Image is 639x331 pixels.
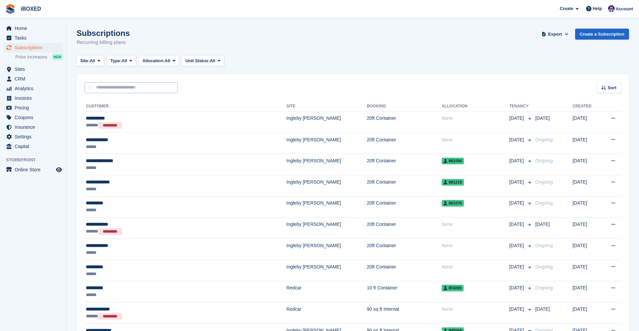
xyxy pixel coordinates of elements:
[442,136,509,143] div: None
[287,239,367,260] td: Ingleby [PERSON_NAME]
[3,65,63,74] a: menu
[210,58,215,64] span: All
[142,58,165,64] span: Allocation:
[509,101,532,112] th: Tenancy
[3,103,63,112] a: menu
[3,165,63,174] a: menu
[535,264,553,269] span: Ongoing
[367,260,442,281] td: 20ft Container
[3,74,63,83] a: menu
[15,43,55,52] span: Subscriptions
[509,200,525,207] span: [DATE]
[442,115,509,122] div: None
[548,31,562,38] span: Export
[52,54,63,60] div: NEW
[15,113,55,122] span: Coupons
[560,5,573,12] span: Create
[367,302,442,324] td: 90 sq ft Internal
[575,29,629,40] a: Create a Subscription
[509,179,525,186] span: [DATE]
[608,84,616,91] span: Sort
[110,58,122,64] span: Type:
[15,132,55,141] span: Settings
[572,302,600,324] td: [DATE]
[287,218,367,239] td: Ingleby [PERSON_NAME]
[535,115,550,121] span: [DATE]
[535,306,550,312] span: [DATE]
[367,154,442,175] td: 20ft Container
[442,200,464,207] span: IM1076
[185,58,210,64] span: Unit Status:
[3,24,63,33] a: menu
[367,281,442,302] td: 10 ft Container
[572,175,600,196] td: [DATE]
[535,158,553,163] span: Ongoing
[535,179,553,185] span: Ongoing
[572,154,600,175] td: [DATE]
[15,65,55,74] span: Sites
[287,302,367,324] td: Redcar
[572,101,600,112] th: Created
[572,196,600,218] td: [DATE]
[593,5,602,12] span: Help
[77,56,104,67] button: Site: All
[90,58,95,64] span: All
[107,56,136,67] button: Type: All
[15,142,55,151] span: Capital
[121,58,127,64] span: All
[367,133,442,154] td: 20ft Container
[3,113,63,122] a: menu
[572,281,600,302] td: [DATE]
[15,74,55,83] span: CRM
[572,218,600,239] td: [DATE]
[15,93,55,103] span: Invoices
[442,221,509,228] div: None
[509,221,525,228] span: [DATE]
[287,133,367,154] td: Ingleby [PERSON_NAME]
[442,242,509,249] div: None
[15,84,55,93] span: Analytics
[77,39,130,46] p: Recurring billing plans
[367,218,442,239] td: 20ft Container
[3,93,63,103] a: menu
[535,285,553,290] span: Ongoing
[287,101,367,112] th: Site
[509,157,525,164] span: [DATE]
[287,154,367,175] td: Ingleby [PERSON_NAME]
[535,137,553,142] span: Ongoing
[15,122,55,132] span: Insurance
[15,24,55,33] span: Home
[540,29,570,40] button: Export
[509,284,525,291] span: [DATE]
[55,166,63,174] a: Preview store
[3,33,63,43] a: menu
[15,53,63,61] a: Price increases NEW
[616,6,633,12] span: Account
[442,306,509,313] div: None
[287,111,367,133] td: Ingleby [PERSON_NAME]
[165,58,170,64] span: All
[287,175,367,196] td: Ingleby [PERSON_NAME]
[572,111,600,133] td: [DATE]
[442,285,464,291] span: IR4009
[572,260,600,281] td: [DATE]
[15,165,55,174] span: Online Store
[5,4,15,14] img: stora-icon-8386f47178a22dfd0bd8f6a31ec36ba5ce8667c1dd55bd0f319d3a0aa187defe.svg
[3,84,63,93] a: menu
[15,54,47,60] span: Price increases
[509,306,525,313] span: [DATE]
[287,281,367,302] td: Redcar
[572,133,600,154] td: [DATE]
[139,56,179,67] button: Allocation: All
[509,115,525,122] span: [DATE]
[442,101,509,112] th: Allocation
[367,196,442,218] td: 20ft Container
[6,157,66,163] span: Storefront
[15,33,55,43] span: Tasks
[608,5,615,12] img: Noor Rashid
[15,103,55,112] span: Pricing
[535,243,553,248] span: Ongoing
[367,111,442,133] td: 20ft Container
[3,142,63,151] a: menu
[287,260,367,281] td: Ingleby [PERSON_NAME]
